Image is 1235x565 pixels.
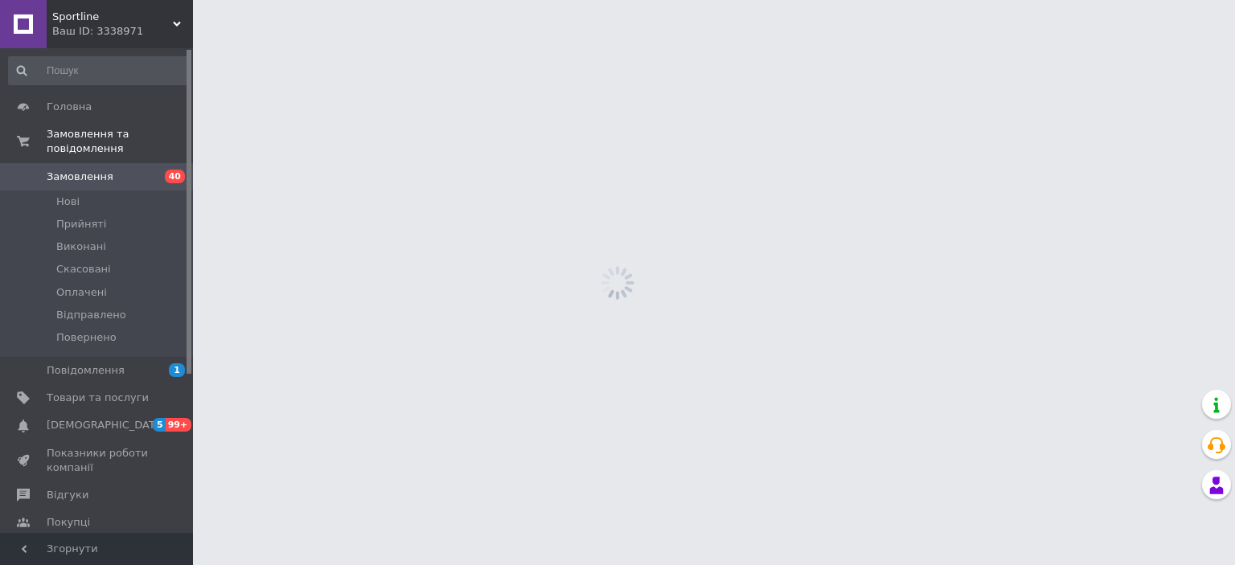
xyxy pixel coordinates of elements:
[56,262,111,276] span: Скасовані
[47,391,149,405] span: Товари та послуги
[47,488,88,502] span: Відгуки
[153,418,166,432] span: 5
[56,330,117,345] span: Повернено
[47,515,90,530] span: Покупці
[56,240,106,254] span: Виконані
[47,418,166,432] span: [DEMOGRAPHIC_DATA]
[56,217,106,231] span: Прийняті
[169,363,185,377] span: 1
[47,100,92,114] span: Головна
[56,194,80,209] span: Нові
[8,56,190,85] input: Пошук
[47,446,149,475] span: Показники роботи компанії
[47,127,193,156] span: Замовлення та повідомлення
[52,24,193,39] div: Ваш ID: 3338971
[165,170,185,183] span: 40
[47,363,125,378] span: Повідомлення
[166,418,192,432] span: 99+
[52,10,173,24] span: Sportline
[47,170,113,184] span: Замовлення
[56,285,107,300] span: Оплачені
[56,308,126,322] span: Відправлено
